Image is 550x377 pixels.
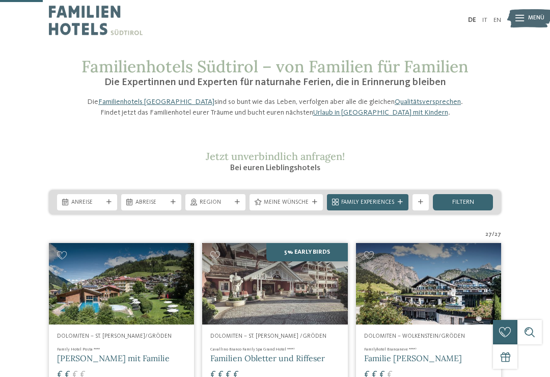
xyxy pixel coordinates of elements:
[210,347,339,353] h4: Cavallino Bianco Family Spa Grand Hotel ****ˢ
[200,199,231,207] span: Region
[356,243,501,325] img: Familienhotels gesucht? Hier findet ihr die besten!
[494,231,501,239] span: 27
[135,199,167,207] span: Abreise
[230,164,320,172] span: Bei euren Lieblingshotels
[98,98,214,105] a: Familienhotels [GEOGRAPHIC_DATA]
[57,333,172,339] span: Dolomiten – St. [PERSON_NAME]/Gröden
[364,347,493,353] h4: Familyhotel Biancaneve ****ˢ
[482,17,487,23] a: IT
[264,199,309,207] span: Meine Wünsche
[364,333,465,339] span: Dolomiten – Wolkenstein/Gröden
[202,243,347,325] img: Family Spa Grand Hotel Cavallino Bianco ****ˢ
[341,199,394,207] span: Family Experiences
[81,97,469,117] p: Die sind so bunt wie das Leben, verfolgen aber alle die gleichen . Findet jetzt das Familienhotel...
[485,231,492,239] span: 27
[104,77,446,88] span: Die Expertinnen und Experten für naturnahe Ferien, die in Erinnerung bleiben
[528,14,544,22] span: Menü
[364,353,462,363] span: Familie [PERSON_NAME]
[395,98,461,105] a: Qualitätsversprechen
[71,199,103,207] span: Anreise
[210,333,326,339] span: Dolomiten – St. [PERSON_NAME] /Gröden
[492,231,494,239] span: /
[468,17,476,23] a: DE
[452,199,474,206] span: filtern
[81,56,469,77] span: Familienhotels Südtirol – von Familien für Familien
[313,109,448,116] a: Urlaub in [GEOGRAPHIC_DATA] mit Kindern
[57,347,186,353] h4: Family Hotel Posta ****
[57,353,170,363] span: [PERSON_NAME] mit Familie
[210,353,325,363] span: Familien Obletter und Riffeser
[206,150,345,163] span: Jetzt unverbindlich anfragen!
[493,17,501,23] a: EN
[49,243,194,325] img: Familienhotels gesucht? Hier findet ihr die besten!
